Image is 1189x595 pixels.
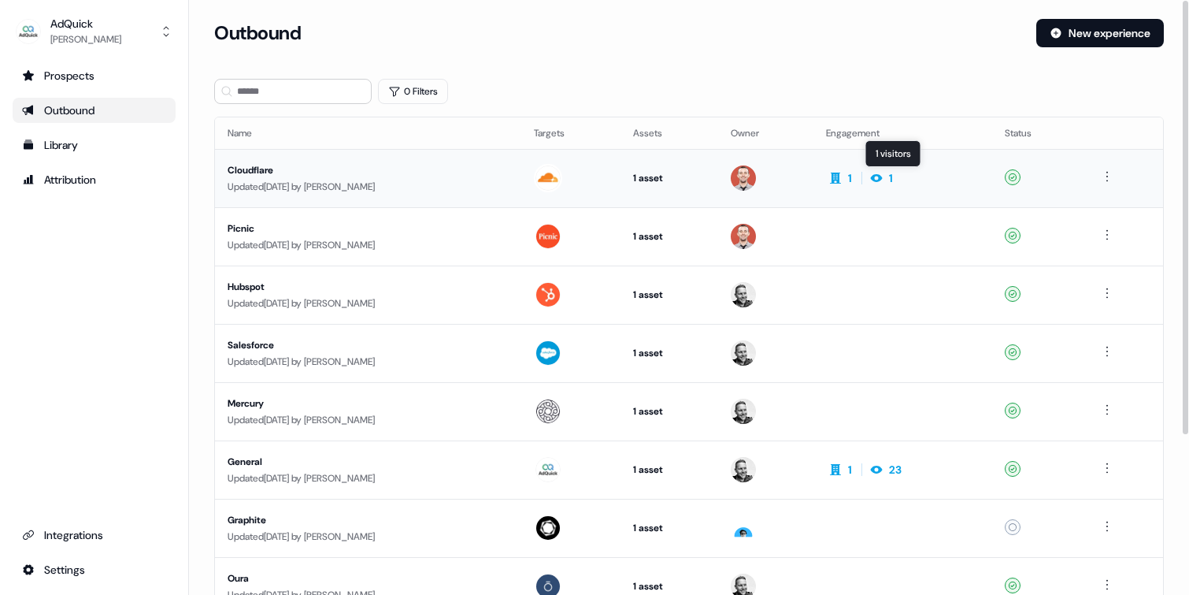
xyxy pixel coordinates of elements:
[889,170,893,186] div: 1
[215,117,521,149] th: Name
[13,63,176,88] a: Go to prospects
[13,167,176,192] a: Go to attribution
[228,454,509,470] div: General
[633,287,706,303] div: 1 asset
[13,522,176,548] a: Go to integrations
[13,557,176,582] a: Go to integrations
[50,16,121,32] div: AdQuick
[718,117,813,149] th: Owner
[731,282,756,307] img: Jason
[731,165,756,191] img: Marc
[848,170,852,186] div: 1
[22,562,166,578] div: Settings
[228,337,509,353] div: Salesforce
[22,172,166,188] div: Attribution
[228,237,509,253] div: Updated [DATE] by [PERSON_NAME]
[228,571,509,586] div: Oura
[228,279,509,295] div: Hubspot
[228,529,509,545] div: Updated [DATE] by [PERSON_NAME]
[731,515,756,541] img: Cade
[22,527,166,543] div: Integrations
[214,21,301,45] h3: Outbound
[633,462,706,478] div: 1 asset
[848,462,852,478] div: 1
[633,403,706,419] div: 1 asset
[228,162,509,178] div: Cloudflare
[865,140,921,167] div: 1 visitors
[731,457,756,482] img: Jason
[813,117,992,149] th: Engagement
[633,229,706,244] div: 1 asset
[228,470,509,486] div: Updated [DATE] by [PERSON_NAME]
[13,13,176,50] button: AdQuick[PERSON_NAME]
[1036,19,1164,47] button: New experience
[13,98,176,123] a: Go to outbound experience
[633,170,706,186] div: 1 asset
[13,132,176,158] a: Go to templates
[228,412,509,428] div: Updated [DATE] by [PERSON_NAME]
[731,224,756,249] img: Marc
[50,32,121,47] div: [PERSON_NAME]
[228,354,509,370] div: Updated [DATE] by [PERSON_NAME]
[992,117,1084,149] th: Status
[633,520,706,536] div: 1 asset
[22,102,166,118] div: Outbound
[228,396,509,411] div: Mercury
[228,221,509,236] div: Picnic
[731,340,756,366] img: Jason
[633,578,706,594] div: 1 asset
[228,512,509,528] div: Graphite
[22,137,166,153] div: Library
[22,68,166,84] div: Prospects
[889,462,902,478] div: 23
[378,79,448,104] button: 0 Filters
[620,117,718,149] th: Assets
[228,179,509,195] div: Updated [DATE] by [PERSON_NAME]
[521,117,620,149] th: Targets
[228,296,509,311] div: Updated [DATE] by [PERSON_NAME]
[633,345,706,361] div: 1 asset
[731,399,756,424] img: Jason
